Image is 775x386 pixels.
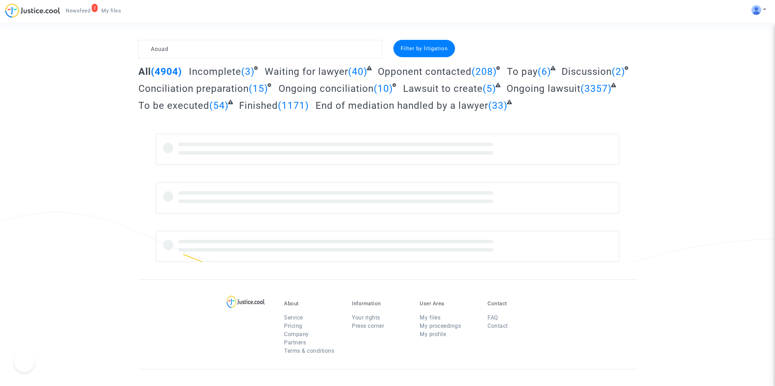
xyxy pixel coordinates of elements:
span: (40) [348,66,367,77]
a: Service [284,314,303,321]
span: (2) [612,66,625,77]
span: (33) [488,100,508,111]
span: (4904) [151,66,182,77]
span: Waiting for lawyer [265,66,348,77]
span: (5) [483,83,496,94]
a: Partners [284,339,306,346]
span: Incomplete [189,66,241,77]
span: Opponent contacted [378,66,472,77]
span: To be executed [138,100,209,111]
a: Pricing [284,323,302,329]
p: Contact [487,300,545,307]
a: 2Newsfeed [60,6,96,16]
a: My files [96,6,127,16]
p: User Area [420,300,477,307]
p: About [284,300,341,307]
span: (1171) [278,100,309,111]
a: Press corner [352,323,384,329]
span: All [138,66,151,77]
a: My files [420,314,440,321]
span: (15) [249,83,268,94]
span: My files [101,8,121,14]
span: End of mediation handled by a lawyer [316,100,488,111]
p: Information [352,300,409,307]
a: Terms & conditions [284,348,334,354]
span: Discussion [562,66,612,77]
img: ALV-UjV5hOg1DK_6VpdGyI3GiCsbYcKFqGYcyigr7taMTixGzq57m2O-mEoJuuWBlO_HCk8JQ1zztKhP13phCubDFpGEbboIp... [751,5,761,15]
span: Ongoing conciliation [279,83,374,94]
span: (54) [209,100,229,111]
span: (208) [472,66,497,77]
a: Your rights [352,314,380,321]
iframe: Help Scout Beacon - Open [14,351,35,372]
span: (3357) [581,83,612,94]
a: My profile [420,331,446,337]
span: Newsfeed [66,8,90,14]
a: FAQ [487,314,498,321]
span: Ongoing lawsuit [507,83,581,94]
span: Finished [239,100,278,111]
span: (3) [241,66,255,77]
span: (10) [374,83,393,94]
span: Conciliation preparation [138,83,249,94]
img: logo-lg.svg [227,296,265,308]
span: (6) [538,66,551,77]
a: My proceedings [420,323,461,329]
span: Lawsuit to create [403,83,483,94]
img: jc-logo.svg [5,3,60,18]
a: Company [284,331,309,337]
div: 2 [92,4,98,12]
span: To pay [507,66,538,77]
span: Filter by litigation [401,45,448,52]
a: Contact [487,323,508,329]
